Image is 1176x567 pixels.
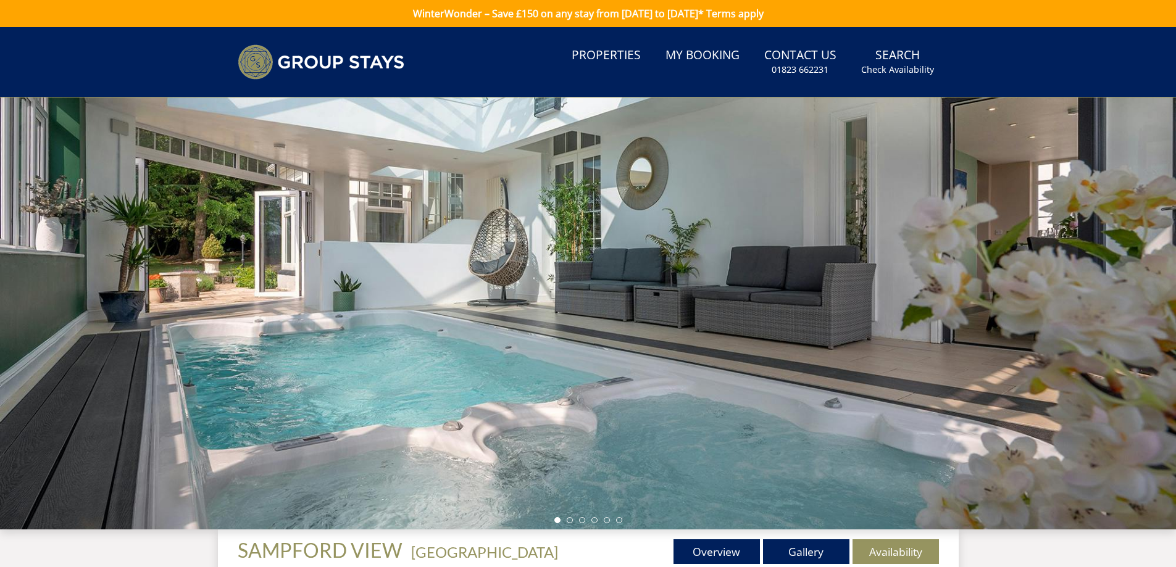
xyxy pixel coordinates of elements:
small: Check Availability [861,64,934,76]
a: Properties [567,42,646,70]
span: - [406,543,558,561]
a: Availability [853,539,939,564]
a: SAMPFORD VIEW [238,538,406,562]
a: My Booking [661,42,744,70]
a: Overview [673,539,760,564]
span: SAMPFORD VIEW [238,538,402,562]
a: [GEOGRAPHIC_DATA] [411,543,558,561]
a: Contact Us01823 662231 [759,42,841,82]
a: SearchCheck Availability [856,42,939,82]
a: Gallery [763,539,849,564]
img: Group Stays [238,44,404,80]
small: 01823 662231 [772,64,828,76]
